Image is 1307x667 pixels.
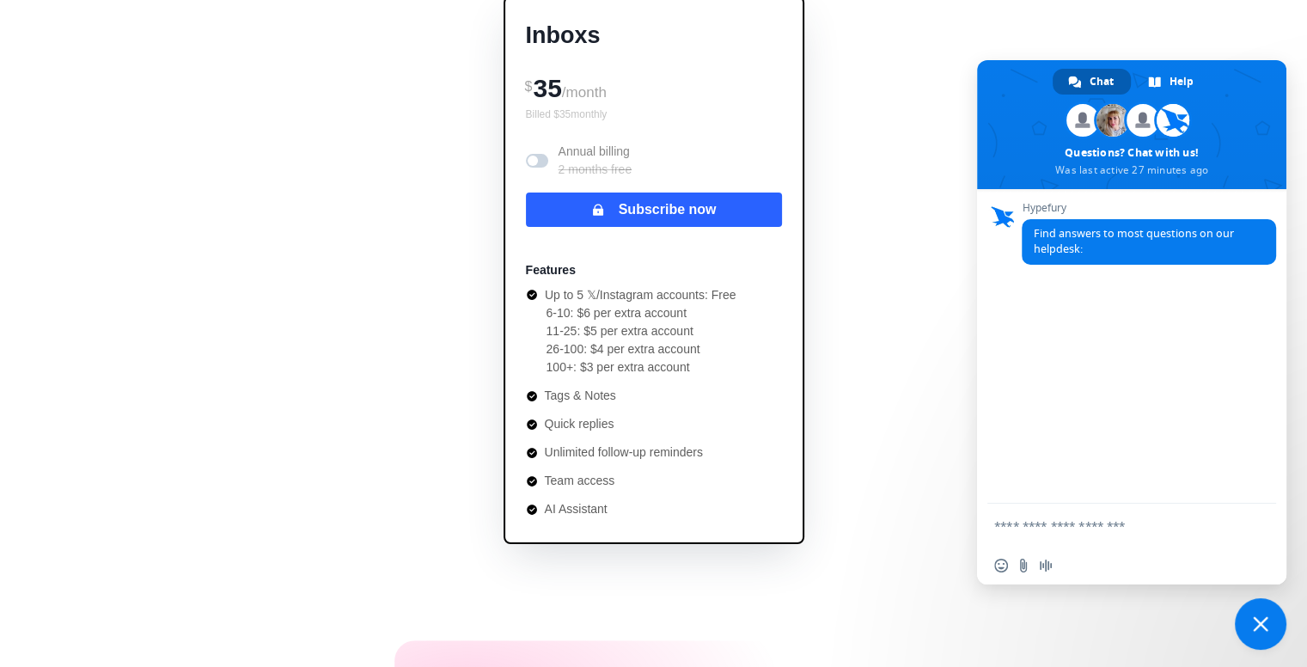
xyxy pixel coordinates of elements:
li: 100+: $3 per extra account [547,358,736,376]
span: Insert an emoji [994,559,1008,572]
span: Send a file [1017,559,1030,572]
button: Subscribe now [526,193,782,227]
p: 2 months free [559,161,632,179]
li: Quick replies [526,415,736,433]
p: Features [526,261,576,279]
p: Up to 5 𝕏/Instagram accounts: Free [545,286,736,304]
a: Close chat [1235,598,1286,650]
span: Audio message [1039,559,1053,572]
textarea: Compose your message... [994,504,1235,547]
li: 6-10: $6 per extra account [547,304,736,322]
a: Chat [1053,69,1131,95]
span: /month [562,84,607,101]
p: Inboxs [526,18,782,53]
span: $ [525,79,533,94]
li: 11-25: $5 per extra account [547,322,736,340]
span: Hypefury [1022,202,1276,214]
li: 26-100: $4 per extra account [547,340,736,358]
li: Tags & Notes [526,387,736,405]
span: Help [1170,69,1194,95]
li: AI Assistant [526,500,736,518]
a: Help [1133,69,1211,95]
div: 35 [526,67,782,107]
span: Find answers to most questions on our helpdesk: [1034,226,1234,256]
li: Unlimited follow-up reminders [526,444,736,462]
p: Annual billing [559,143,632,179]
li: Team access [526,472,736,490]
span: Chat [1090,69,1114,95]
p: Billed $ 35 monthly [526,107,782,122]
